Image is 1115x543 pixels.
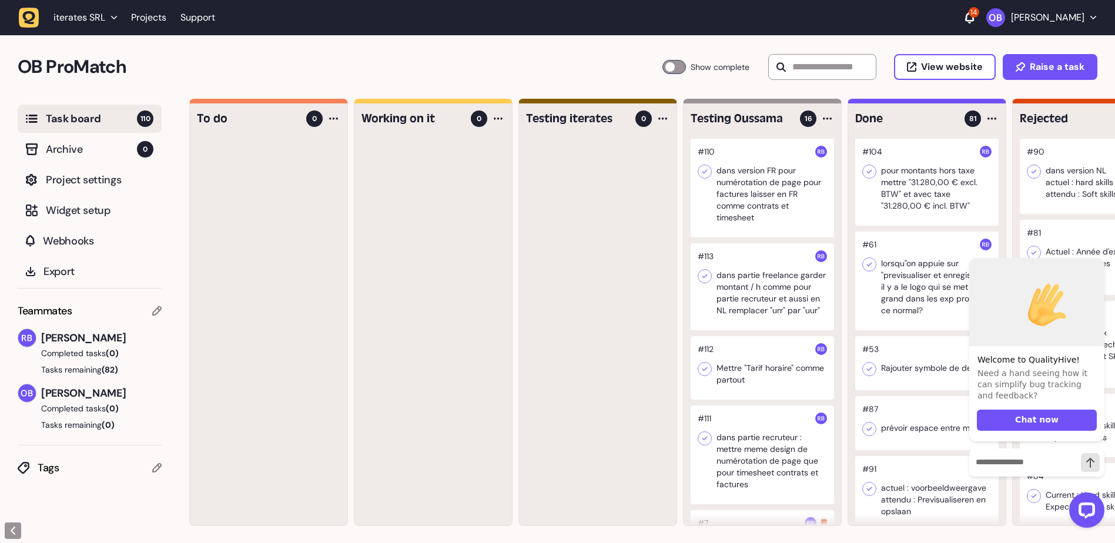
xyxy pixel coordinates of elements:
h4: Working on it [361,110,463,127]
span: Show complete [691,60,749,74]
button: Widget setup [18,196,162,224]
img: Rodolphe Balay [815,250,827,262]
span: Archive [46,141,137,157]
span: (82) [102,364,118,375]
p: [PERSON_NAME] [1011,12,1084,24]
button: Archive0 [18,135,162,163]
span: 0 [137,141,153,157]
img: Rodolphe Balay [18,329,36,347]
img: Rodolphe Balay [815,146,827,157]
span: 110 [137,110,153,127]
button: Webhooks [18,227,162,255]
span: Export [43,263,153,280]
button: Raise a task [1003,54,1097,80]
h4: Done [855,110,956,127]
img: Rodolphe Balay [815,413,827,424]
button: Tasks remaining(0) [18,419,162,431]
button: View website [894,54,996,80]
img: Oussama Bahassou [986,8,1005,27]
span: Widget setup [46,202,153,219]
img: Rodolphe Balay [980,146,992,157]
a: Projects [131,7,166,28]
span: View website [921,62,983,72]
span: (0) [102,420,115,430]
span: Raise a task [1030,62,1084,72]
button: Completed tasks(0) [18,403,152,414]
span: 0 [477,113,481,124]
span: Tags [38,460,152,476]
span: Task board [46,110,137,127]
button: [PERSON_NAME] [986,8,1096,27]
button: Project settings [18,166,162,194]
button: iterates SRL [19,7,124,28]
span: (0) [106,348,119,358]
span: iterates SRL [53,12,105,24]
button: Export [18,257,162,286]
a: Support [180,12,215,24]
div: 14 [969,7,979,18]
span: Teammates [18,303,72,319]
img: Rodolphe Balay [805,517,816,529]
span: 81 [969,113,977,124]
span: Project settings [46,172,153,188]
iframe: LiveChat chat widget [960,236,1109,537]
img: Oussama Bahassou [18,384,36,402]
button: Completed tasks(0) [18,347,152,359]
button: Tasks remaining(82) [18,364,162,376]
span: Webhooks [43,233,153,249]
span: 0 [641,113,646,124]
h2: OB ProMatch [18,53,662,81]
img: Rodolphe Balay [815,343,827,355]
h4: Testing Oussama [691,110,792,127]
h4: Testing iterates [526,110,627,127]
span: [PERSON_NAME] [41,385,162,401]
span: 16 [805,113,812,124]
span: (0) [106,403,119,414]
button: Task board110 [18,105,162,133]
h4: To do [197,110,298,127]
span: 0 [312,113,317,124]
span: [PERSON_NAME] [41,330,162,346]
